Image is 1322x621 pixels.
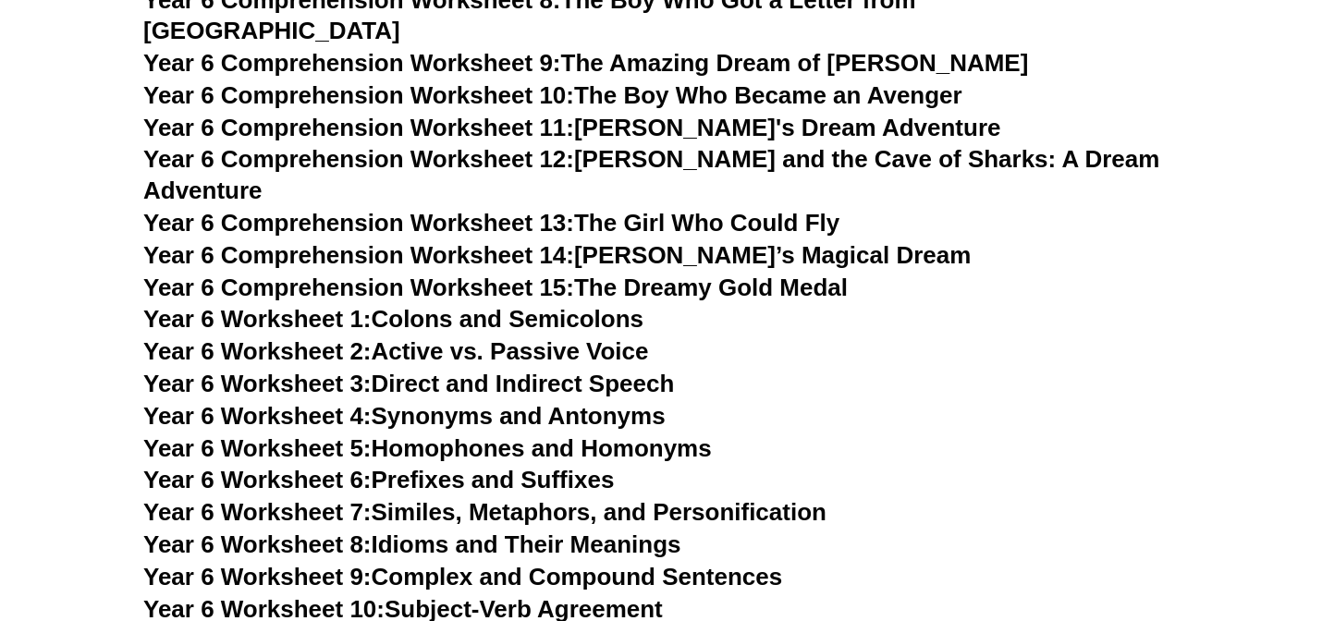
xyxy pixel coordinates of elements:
[143,498,826,526] a: Year 6 Worksheet 7:Similes, Metaphors, and Personification
[143,466,614,493] a: Year 6 Worksheet 6:Prefixes and Suffixes
[143,274,574,301] span: Year 6 Comprehension Worksheet 15:
[143,434,712,462] a: Year 6 Worksheet 5:Homophones and Homonyms
[143,114,1000,141] a: Year 6 Comprehension Worksheet 11:[PERSON_NAME]'s Dream Adventure
[143,370,674,397] a: Year 6 Worksheet 3:Direct and Indirect Speech
[143,49,1028,77] a: Year 6 Comprehension Worksheet 9:The Amazing Dream of [PERSON_NAME]
[143,530,372,558] span: Year 6 Worksheet 8:
[143,305,372,333] span: Year 6 Worksheet 1:
[143,402,372,430] span: Year 6 Worksheet 4:
[143,563,372,591] span: Year 6 Worksheet 9:
[143,402,666,430] a: Year 6 Worksheet 4:Synonyms and Antonyms
[143,241,574,269] span: Year 6 Comprehension Worksheet 14:
[143,337,648,365] a: Year 6 Worksheet 2:Active vs. Passive Voice
[143,81,574,109] span: Year 6 Comprehension Worksheet 10:
[143,81,962,109] a: Year 6 Comprehension Worksheet 10:The Boy Who Became an Avenger
[1005,412,1322,621] iframe: Chat Widget
[143,145,1159,204] a: Year 6 Comprehension Worksheet 12:[PERSON_NAME] and the Cave of Sharks: A Dream Adventure
[143,209,839,237] a: Year 6 Comprehension Worksheet 13:The Girl Who Could Fly
[143,114,574,141] span: Year 6 Comprehension Worksheet 11:
[143,563,782,591] a: Year 6 Worksheet 9:Complex and Compound Sentences
[143,209,574,237] span: Year 6 Comprehension Worksheet 13:
[143,466,372,493] span: Year 6 Worksheet 6:
[143,305,643,333] a: Year 6 Worksheet 1:Colons and Semicolons
[143,274,848,301] a: Year 6 Comprehension Worksheet 15:The Dreamy Gold Medal
[143,434,372,462] span: Year 6 Worksheet 5:
[143,49,561,77] span: Year 6 Comprehension Worksheet 9:
[143,241,971,269] a: Year 6 Comprehension Worksheet 14:[PERSON_NAME]’s Magical Dream
[143,530,680,558] a: Year 6 Worksheet 8:Idioms and Their Meanings
[143,337,372,365] span: Year 6 Worksheet 2:
[143,498,372,526] span: Year 6 Worksheet 7:
[143,370,372,397] span: Year 6 Worksheet 3:
[143,145,574,173] span: Year 6 Comprehension Worksheet 12:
